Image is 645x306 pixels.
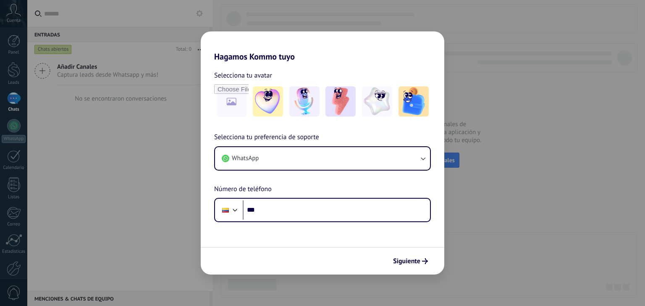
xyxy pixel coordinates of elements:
[214,132,319,143] span: Selecciona tu preferencia de soporte
[218,201,233,219] div: Colombia: + 57
[289,86,320,117] img: -2.jpeg
[389,254,432,268] button: Siguiente
[215,147,430,170] button: WhatsApp
[214,70,272,81] span: Selecciona tu avatar
[214,184,272,195] span: Número de teléfono
[393,258,420,264] span: Siguiente
[399,86,429,117] img: -5.jpeg
[362,86,392,117] img: -4.jpeg
[201,31,444,62] h2: Hagamos Kommo tuyo
[232,154,259,163] span: WhatsApp
[253,86,283,117] img: -1.jpeg
[325,86,356,117] img: -3.jpeg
